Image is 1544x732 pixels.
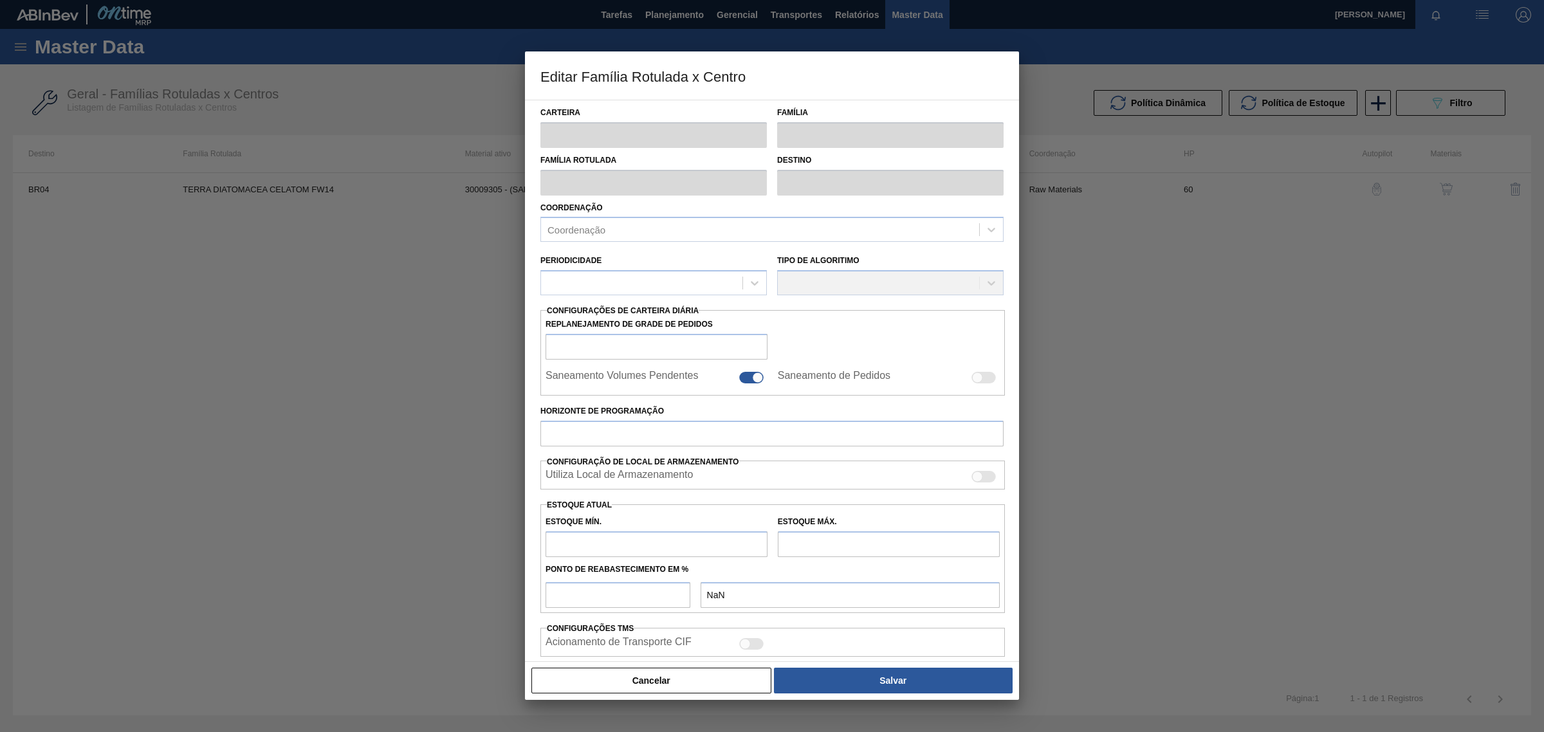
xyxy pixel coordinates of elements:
button: Salvar [774,668,1013,693]
label: Estoque Mín. [546,517,602,526]
label: Estoque Atual [547,500,612,509]
label: Família Rotulada [540,151,767,170]
span: Configuração de Local de Armazenamento [547,457,739,466]
label: Acionamento de Transporte CIF [546,636,692,652]
label: Família [777,104,1004,122]
label: Saneamento Volumes Pendentes [546,370,699,385]
button: Cancelar [531,668,771,693]
label: Destino [777,151,1004,170]
label: Coordenação [540,203,603,212]
label: Carteira [540,104,767,122]
label: Estoque Máx. [778,517,837,526]
label: Replanejamento de Grade de Pedidos [546,315,767,334]
label: Periodicidade [540,256,602,265]
label: Saneamento de Pedidos [778,370,890,385]
h3: Editar Família Rotulada x Centro [525,51,1019,100]
label: Quando ativada, o sistema irá exibir os estoques de diferentes locais de armazenamento. [546,469,693,484]
label: Horizonte de Programação [540,402,1004,421]
label: Configurações TMS [547,624,634,633]
div: Coordenação [547,224,605,235]
label: Tipo de Algoritimo [777,256,859,265]
span: Configurações de Carteira Diária [547,306,699,315]
label: Ponto de Reabastecimento em % [546,565,688,574]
